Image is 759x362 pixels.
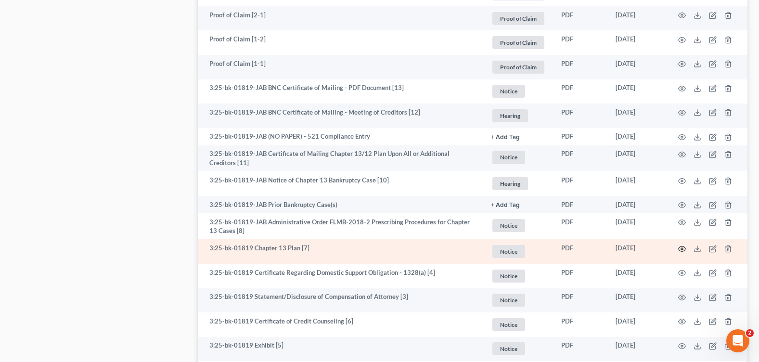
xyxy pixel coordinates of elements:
a: Hearing [491,176,546,192]
td: PDF [553,103,608,128]
td: PDF [553,145,608,172]
a: Notice [491,83,546,99]
td: [DATE] [608,103,667,128]
td: [DATE] [608,239,667,264]
span: Notice [492,318,525,331]
td: PDF [553,171,608,196]
td: [DATE] [608,196,667,213]
a: Notice [491,292,546,308]
td: PDF [553,30,608,55]
a: Proof of Claim [491,35,546,51]
a: Notice [491,149,546,165]
span: 2 [746,329,754,337]
td: 3:25-bk-01819 Exhibit [5] [198,337,483,362]
td: PDF [553,213,608,240]
td: 3:25-bk-01819 Certificate of Credit Counseling [6] [198,312,483,337]
a: Notice [491,268,546,284]
td: Proof of Claim [1-2] [198,30,483,55]
td: 3:25-bk-01819-JAB Administrative Order FLMB-2018-2 Prescribing Procedures for Chapter 13 Cases [8] [198,213,483,240]
a: Proof of Claim [491,59,546,75]
td: 3:25-bk-01819-JAB Prior Bankruptcy Case(s) [198,196,483,213]
a: Hearing [491,108,546,124]
td: PDF [553,312,608,337]
a: Notice [491,317,546,333]
a: + Add Tag [491,200,546,209]
td: [DATE] [608,30,667,55]
td: [DATE] [608,213,667,240]
a: Notice [491,218,546,233]
td: [DATE] [608,6,667,31]
a: Notice [491,341,546,357]
span: Notice [492,342,525,355]
td: PDF [553,337,608,362]
td: [DATE] [608,337,667,362]
span: Notice [492,219,525,232]
td: PDF [553,6,608,31]
td: 3:25-bk-01819-JAB BNC Certificate of Mailing - PDF Document [13] [198,79,483,104]
td: 3:25-bk-01819-JAB (NO PAPER) - 521 Compliance Entry [198,128,483,145]
td: [DATE] [608,55,667,79]
td: 3:25-bk-01819-JAB BNC Certificate of Mailing - Meeting of Creditors [12] [198,103,483,128]
td: PDF [553,288,608,313]
td: PDF [553,55,608,79]
td: 3:25-bk-01819-JAB Certificate of Mailing Chapter 13/12 Plan Upon All or Additional Creditors [11] [198,145,483,172]
a: + Add Tag [491,132,546,141]
span: Hearing [492,177,528,190]
td: [DATE] [608,79,667,104]
td: PDF [553,128,608,145]
td: PDF [553,239,608,264]
td: PDF [553,196,608,213]
td: Proof of Claim [2-1] [198,6,483,31]
iframe: Intercom live chat [726,329,749,352]
td: 3:25-bk-01819 Chapter 13 Plan [7] [198,239,483,264]
span: Proof of Claim [492,61,544,74]
td: [DATE] [608,171,667,196]
span: Notice [492,245,525,258]
td: [DATE] [608,128,667,145]
span: Proof of Claim [492,36,544,49]
span: Hearing [492,109,528,122]
td: 3:25-bk-01819-JAB Notice of Chapter 13 Bankruptcy Case [10] [198,171,483,196]
td: [DATE] [608,288,667,313]
td: 3:25-bk-01819 Certificate Regarding Domestic Support Obligation - 1328(a) [4] [198,264,483,288]
span: Notice [492,151,525,164]
td: Proof of Claim [1-1] [198,55,483,79]
td: [DATE] [608,145,667,172]
button: + Add Tag [491,134,520,141]
td: [DATE] [608,264,667,288]
a: Notice [491,244,546,259]
button: + Add Tag [491,202,520,208]
span: Notice [492,294,525,307]
td: PDF [553,79,608,104]
td: PDF [553,264,608,288]
span: Proof of Claim [492,12,544,25]
td: [DATE] [608,312,667,337]
span: Notice [492,85,525,98]
a: Proof of Claim [491,11,546,26]
td: 3:25-bk-01819 Statement/Disclosure of Compensation of Attorney [3] [198,288,483,313]
span: Notice [492,270,525,283]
